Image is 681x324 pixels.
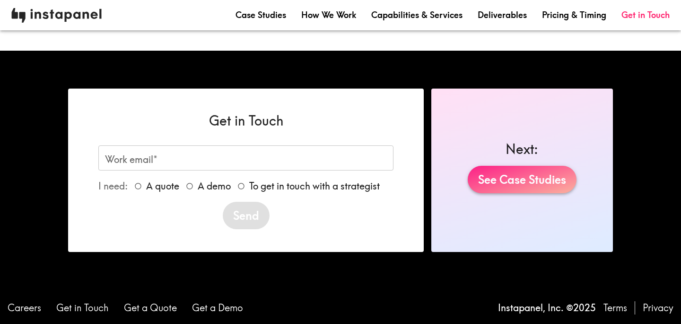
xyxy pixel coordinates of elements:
[56,301,109,315] a: Get in Touch
[371,9,463,21] a: Capabilities & Services
[146,180,179,193] span: A quote
[301,9,356,21] a: How We Work
[124,301,177,315] a: Get a Quote
[8,301,41,315] a: Careers
[198,180,231,193] span: A demo
[192,301,243,315] a: Get a Demo
[542,9,606,21] a: Pricing & Timing
[223,202,270,229] button: Send
[98,111,393,130] h6: Get in Touch
[478,9,527,21] a: Deliverables
[468,166,576,193] a: See Case Studies
[621,9,670,21] a: Get in Touch
[249,180,380,193] span: To get in touch with a strategist
[643,301,673,315] a: Privacy
[98,180,128,192] span: I need:
[498,301,596,315] p: Instapanel, Inc. © 2025
[11,8,102,23] img: instapanel
[506,140,538,158] h6: Next:
[236,9,286,21] a: Case Studies
[603,301,627,315] a: Terms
